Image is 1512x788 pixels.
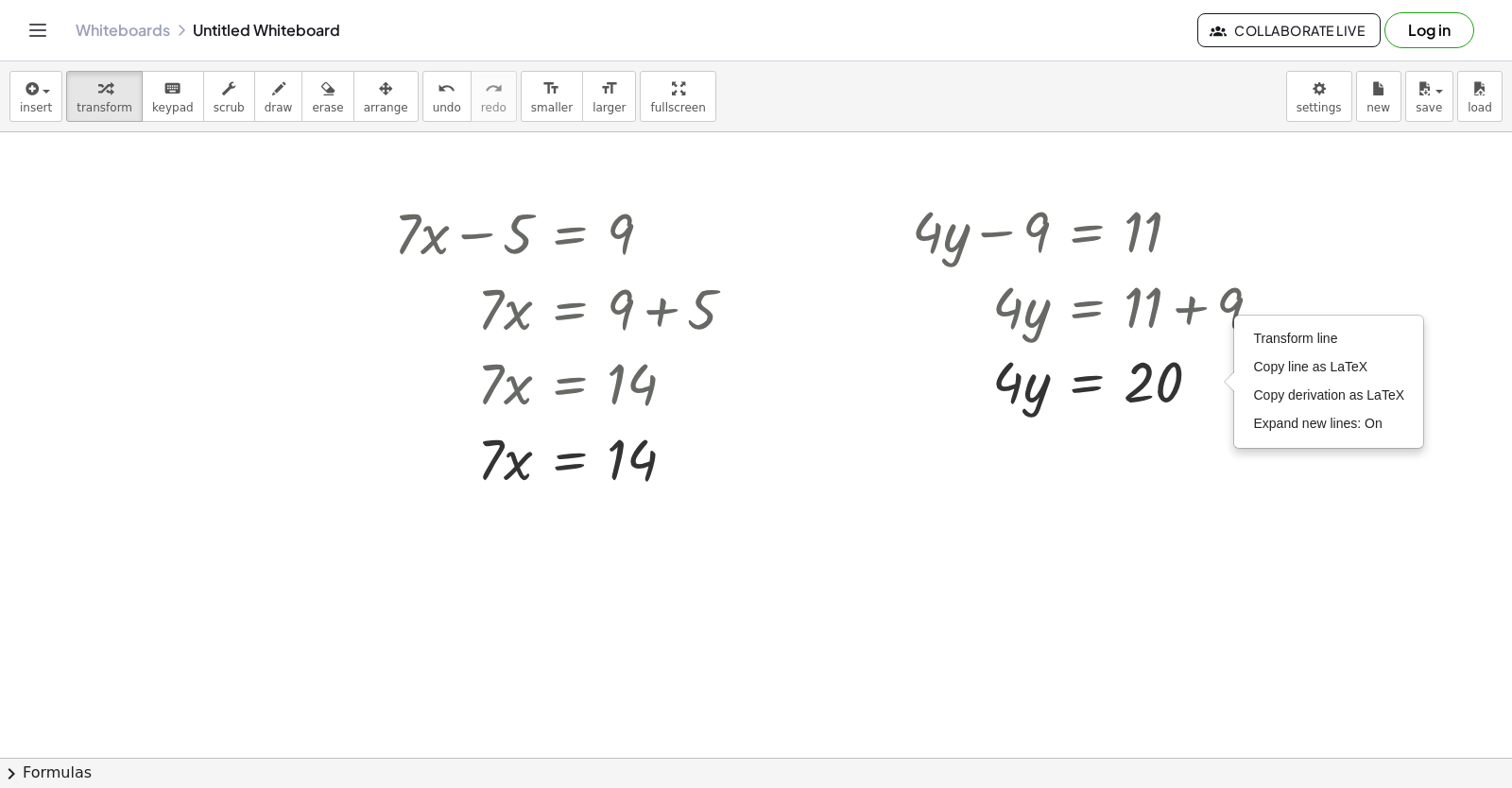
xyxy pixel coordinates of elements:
[254,71,303,122] button: draw
[152,101,194,114] span: keypad
[20,101,52,114] span: insert
[312,101,343,114] span: erase
[471,71,517,122] button: redoredo
[593,101,626,114] span: larger
[582,71,636,122] button: format_sizelarger
[77,101,132,114] span: transform
[203,71,255,122] button: scrub
[9,71,62,122] button: insert
[163,77,181,100] i: keyboard
[301,71,353,122] button: erase
[433,101,461,114] span: undo
[265,101,293,114] span: draw
[531,101,573,114] span: smaller
[1253,359,1367,374] span: Copy line as LaTeX
[1297,101,1342,114] span: settings
[142,71,204,122] button: keyboardkeypad
[1405,71,1453,122] button: save
[650,101,705,114] span: fullscreen
[1366,101,1390,114] span: new
[542,77,560,100] i: format_size
[1356,71,1401,122] button: new
[1457,71,1503,122] button: load
[1197,13,1381,47] button: Collaborate Live
[23,15,53,45] button: Toggle navigation
[1384,12,1474,48] button: Log in
[485,77,503,100] i: redo
[481,101,507,114] span: redo
[1468,101,1492,114] span: load
[1253,331,1337,346] span: Transform line
[438,77,455,100] i: undo
[76,21,170,40] a: Whiteboards
[214,101,245,114] span: scrub
[640,71,715,122] button: fullscreen
[1253,387,1404,403] span: Copy derivation as LaTeX
[1286,71,1352,122] button: settings
[66,71,143,122] button: transform
[1213,22,1365,39] span: Collaborate Live
[1253,416,1382,431] span: Expand new lines: On
[353,71,419,122] button: arrange
[1416,101,1442,114] span: save
[422,71,472,122] button: undoundo
[364,101,408,114] span: arrange
[600,77,618,100] i: format_size
[521,71,583,122] button: format_sizesmaller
